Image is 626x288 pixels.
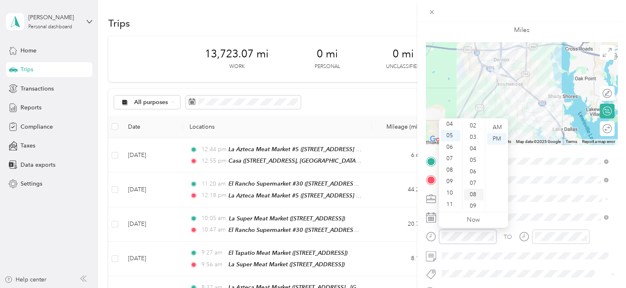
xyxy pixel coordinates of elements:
div: 05 [464,154,484,166]
div: 03 [464,132,484,143]
div: 07 [464,177,484,189]
div: 09 [464,200,484,212]
div: 04 [441,118,460,130]
div: AM [487,122,507,133]
p: Miles [514,25,530,35]
div: TO [504,233,512,241]
a: Terms (opens in new tab) [566,139,577,144]
div: 07 [441,153,460,164]
img: Google [428,134,455,145]
div: 06 [441,141,460,153]
span: Map data ©2025 Google [516,139,561,144]
div: 04 [464,143,484,154]
a: Report a map error [582,139,615,144]
div: 09 [441,176,460,187]
div: 05 [441,130,460,141]
div: 02 [464,120,484,132]
a: Now [467,216,480,224]
div: PM [487,133,507,145]
div: 08 [441,164,460,176]
div: 06 [464,166,484,177]
div: 08 [464,189,484,200]
div: 11 [441,199,460,210]
div: 10 [441,187,460,199]
iframe: Everlance-gr Chat Button Frame [580,242,626,288]
a: Open this area in Google Maps (opens a new window) [428,134,455,145]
